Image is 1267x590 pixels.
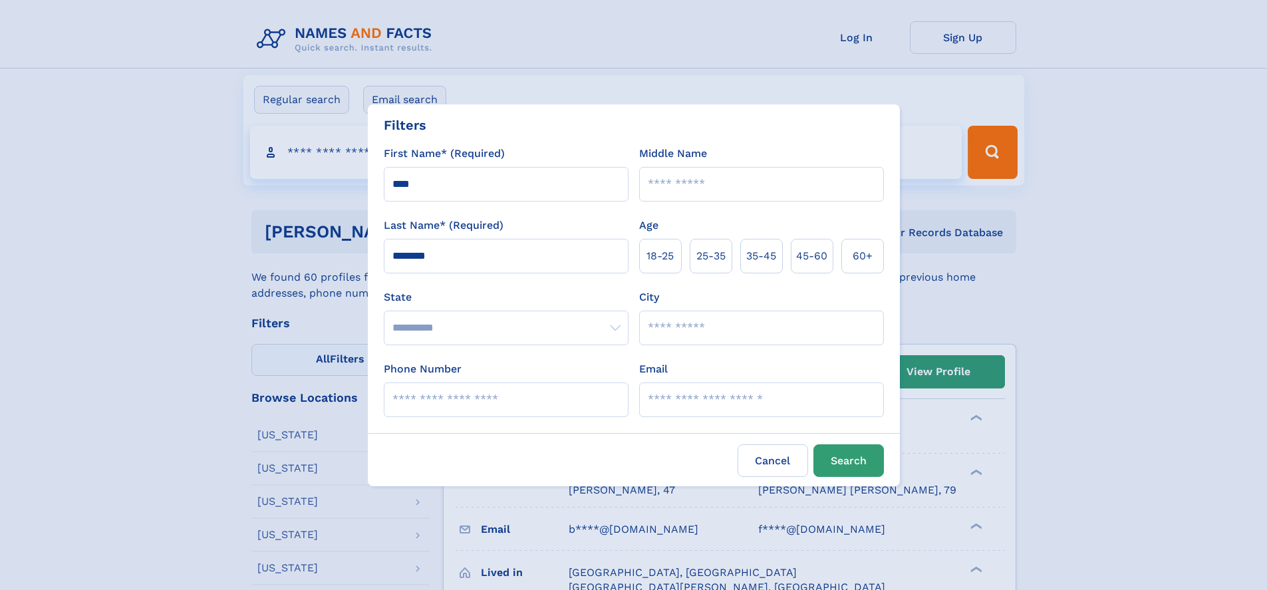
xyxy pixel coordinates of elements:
span: 35‑45 [746,248,776,264]
span: 60+ [853,248,873,264]
span: 25‑35 [696,248,726,264]
label: Middle Name [639,146,707,162]
span: 45‑60 [796,248,827,264]
div: Filters [384,115,426,135]
label: First Name* (Required) [384,146,505,162]
label: Email [639,361,668,377]
label: Cancel [738,444,808,477]
label: Last Name* (Required) [384,218,503,233]
label: Age [639,218,658,233]
label: State [384,289,629,305]
span: 18‑25 [646,248,674,264]
label: Phone Number [384,361,462,377]
label: City [639,289,659,305]
button: Search [813,444,884,477]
